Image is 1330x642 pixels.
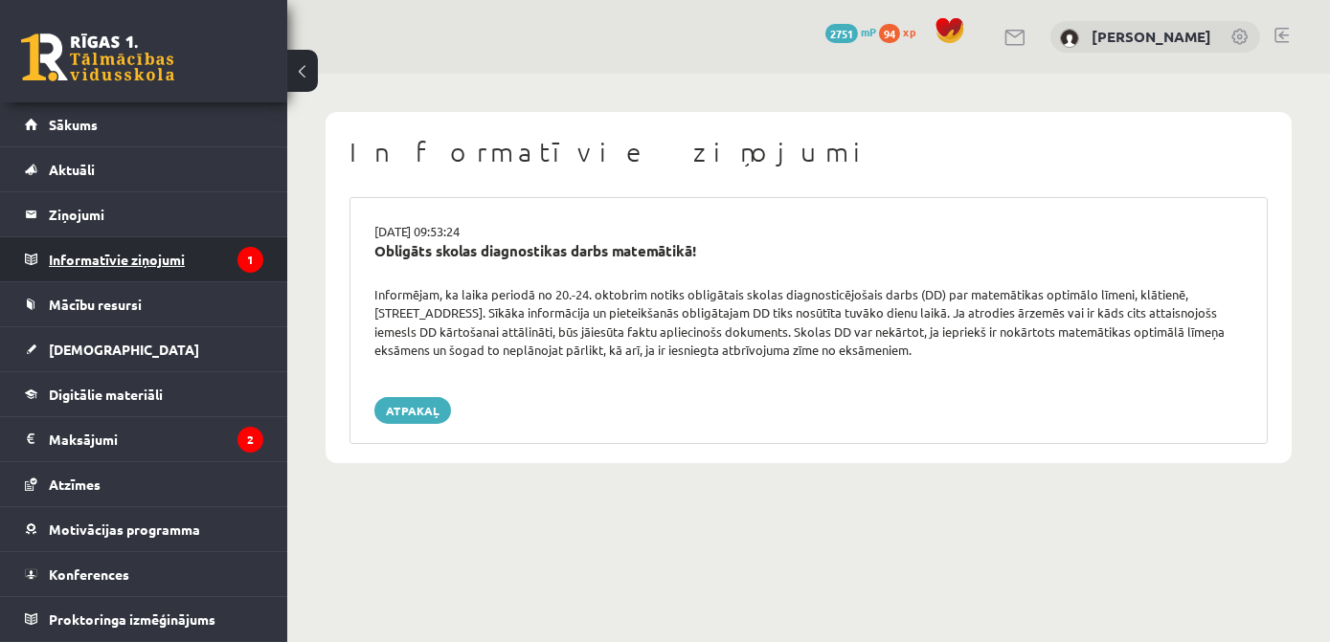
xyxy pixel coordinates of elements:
a: Rīgas 1. Tālmācības vidusskola [21,33,174,81]
a: Digitālie materiāli [25,372,263,416]
a: [PERSON_NAME] [1092,27,1211,46]
a: Motivācijas programma [25,507,263,551]
a: Atpakaļ [374,397,451,424]
span: Aktuāli [49,161,95,178]
span: mP [861,24,876,39]
span: Konferences [49,565,129,583]
a: [DEMOGRAPHIC_DATA] [25,327,263,371]
legend: Maksājumi [49,417,263,461]
a: Informatīvie ziņojumi1 [25,237,263,281]
span: 2751 [825,24,858,43]
a: Maksājumi2 [25,417,263,461]
legend: Ziņojumi [49,192,263,236]
span: Proktoringa izmēģinājums [49,610,215,628]
a: Ziņojumi [25,192,263,236]
a: Mācību resursi [25,282,263,326]
span: xp [903,24,915,39]
span: [DEMOGRAPHIC_DATA] [49,341,199,358]
a: Aktuāli [25,147,263,191]
a: Proktoringa izmēģinājums [25,597,263,641]
a: Sākums [25,102,263,146]
span: Atzīmes [49,476,101,493]
a: Konferences [25,552,263,596]
span: Motivācijas programma [49,520,200,538]
i: 2 [237,427,263,453]
legend: Informatīvie ziņojumi [49,237,263,281]
div: Obligāts skolas diagnostikas darbs matemātikā! [374,240,1243,262]
h1: Informatīvie ziņojumi [349,136,1268,168]
a: 2751 mP [825,24,876,39]
span: Sākums [49,116,98,133]
i: 1 [237,247,263,273]
span: Mācību resursi [49,296,142,313]
span: Digitālie materiāli [49,386,163,403]
span: 94 [879,24,900,43]
img: Džellija Audere [1060,29,1079,48]
div: [DATE] 09:53:24 [360,222,1257,241]
a: Atzīmes [25,462,263,506]
a: 94 xp [879,24,925,39]
div: Informējam, ka laika periodā no 20.-24. oktobrim notiks obligātais skolas diagnosticējošais darbs... [360,285,1257,360]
